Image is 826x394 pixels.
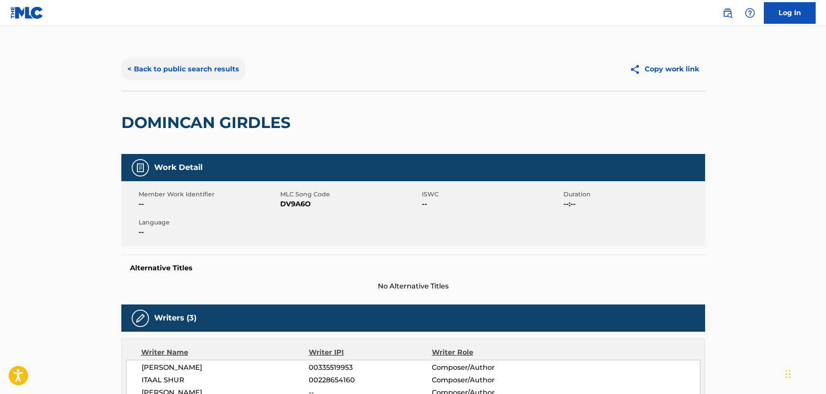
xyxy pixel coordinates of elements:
div: Writer Role [432,347,544,358]
span: -- [139,199,278,209]
span: ISWC [422,190,561,199]
h5: Writers (3) [154,313,196,323]
span: MLC Song Code [280,190,420,199]
h2: DOMINCAN GIRDLES [121,113,295,132]
span: --:-- [563,199,703,209]
span: -- [422,199,561,209]
span: Language [139,218,278,227]
img: MLC Logo [10,6,44,19]
button: Copy work link [623,58,705,80]
span: -- [139,227,278,237]
span: ITAAL SHUR [142,375,309,385]
img: search [722,8,733,18]
div: Writer Name [141,347,309,358]
span: 00228654160 [309,375,431,385]
button: < Back to public search results [121,58,245,80]
img: Copy work link [630,64,645,75]
span: [PERSON_NAME] [142,362,309,373]
span: Member Work Identifier [139,190,278,199]
img: Work Detail [135,163,146,173]
span: Composer/Author [432,362,544,373]
span: Composer/Author [432,375,544,385]
div: Drag [785,361,791,387]
span: 00335519953 [309,362,431,373]
iframe: Chat Widget [783,352,826,394]
div: Writer IPI [309,347,432,358]
a: Log In [764,2,816,24]
h5: Alternative Titles [130,264,696,272]
div: Help [741,4,759,22]
a: Public Search [719,4,736,22]
img: Writers [135,313,146,324]
h5: Work Detail [154,163,203,173]
span: Duration [563,190,703,199]
img: help [745,8,755,18]
span: DV9A6O [280,199,420,209]
span: No Alternative Titles [121,281,705,291]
